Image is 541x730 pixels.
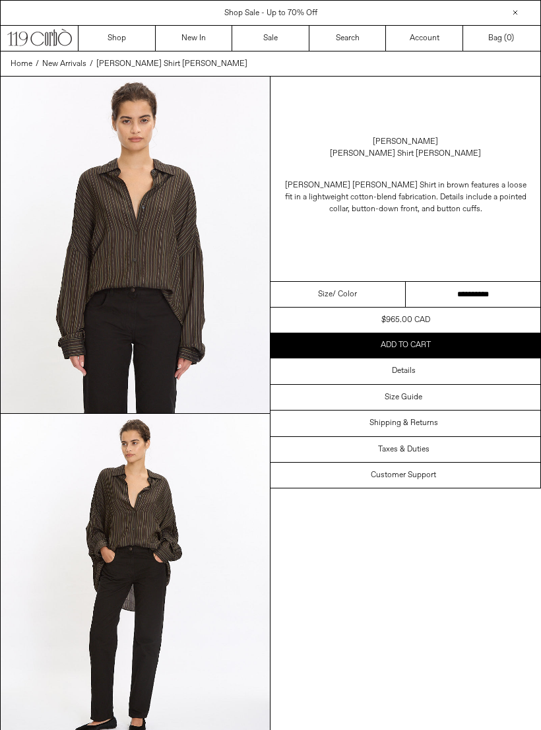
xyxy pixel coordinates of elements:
[11,59,32,69] span: Home
[11,58,32,70] a: Home
[373,136,438,148] a: [PERSON_NAME]
[309,26,387,51] a: Search
[371,471,436,480] h3: Customer Support
[224,8,317,18] a: Shop Sale - Up to 70% Off
[42,58,86,70] a: New Arrivals
[42,59,86,69] span: New Arrivals
[507,32,514,44] span: )
[270,333,540,358] button: Add to cart
[369,418,438,428] h3: Shipping & Returns
[318,288,333,300] span: Size
[79,26,156,51] a: Shop
[378,445,430,454] h3: Taxes & Duties
[96,59,247,69] span: [PERSON_NAME] Shirt [PERSON_NAME]
[330,148,481,160] div: [PERSON_NAME] Shirt [PERSON_NAME]
[232,26,309,51] a: Sale
[284,173,527,222] p: [PERSON_NAME] [PERSON_NAME] Shirt in brown features a loose fit in a lightweight cotton-blend fab...
[36,58,39,70] span: /
[381,314,430,326] div: $965.00 CAD
[381,340,431,350] span: Add to cart
[385,393,422,402] h3: Size Guide
[463,26,540,51] a: Bag ()
[90,58,93,70] span: /
[386,26,463,51] a: Account
[1,77,270,413] img: Corbo-08-16-2515628_1800x1800.jpg
[507,33,511,44] span: 0
[392,366,416,376] h3: Details
[156,26,233,51] a: New In
[96,58,247,70] a: [PERSON_NAME] Shirt [PERSON_NAME]
[333,288,357,300] span: / Color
